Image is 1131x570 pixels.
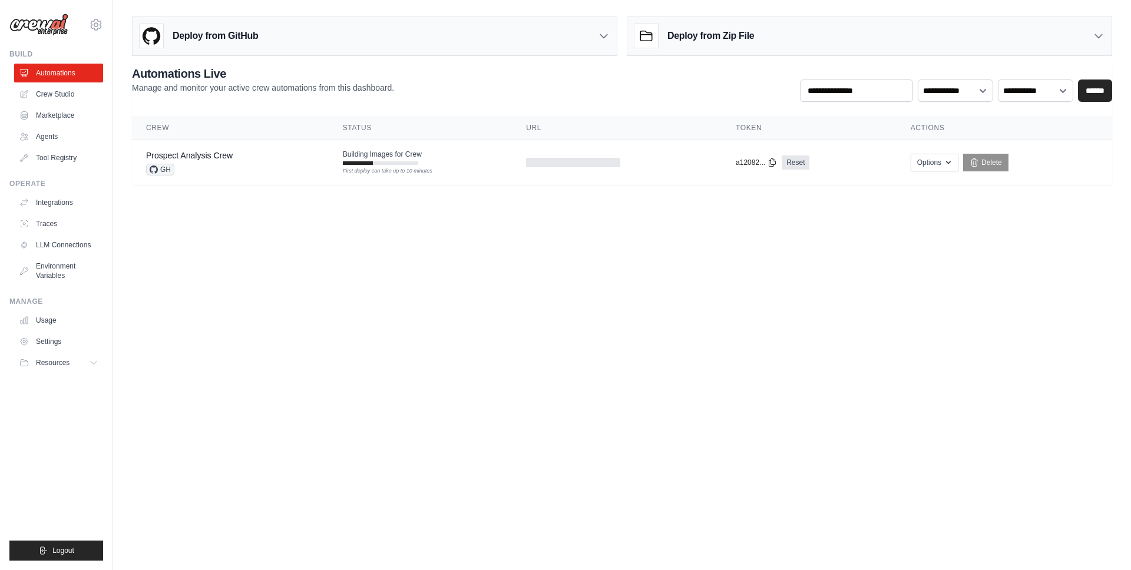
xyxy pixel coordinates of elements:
button: a12082... [736,158,777,167]
a: Agents [14,127,103,146]
th: Crew [132,116,329,140]
a: Integrations [14,193,103,212]
a: Marketplace [14,106,103,125]
button: Logout [9,541,103,561]
div: Manage [9,297,103,306]
span: Building Images for Crew [343,150,422,159]
a: Delete [963,154,1008,171]
a: Usage [14,311,103,330]
a: Tool Registry [14,148,103,167]
a: Prospect Analysis Crew [146,151,233,160]
span: GH [146,164,174,175]
a: Automations [14,64,103,82]
h3: Deploy from Zip File [667,29,754,43]
a: Environment Variables [14,257,103,285]
span: Resources [36,358,70,367]
img: Logo [9,14,68,36]
h2: Automations Live [132,65,394,82]
p: Manage and monitor your active crew automations from this dashboard. [132,82,394,94]
a: Reset [782,155,809,170]
button: Options [911,154,958,171]
button: Resources [14,353,103,372]
th: Actions [897,116,1112,140]
th: URL [512,116,722,140]
img: GitHub Logo [140,24,163,48]
div: First deploy can take up to 10 minutes [343,167,418,175]
a: Settings [14,332,103,351]
a: LLM Connections [14,236,103,254]
div: Build [9,49,103,59]
span: Logout [52,546,74,555]
a: Crew Studio [14,85,103,104]
a: Traces [14,214,103,233]
div: Operate [9,179,103,188]
th: Status [329,116,512,140]
th: Token [722,116,897,140]
h3: Deploy from GitHub [173,29,258,43]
